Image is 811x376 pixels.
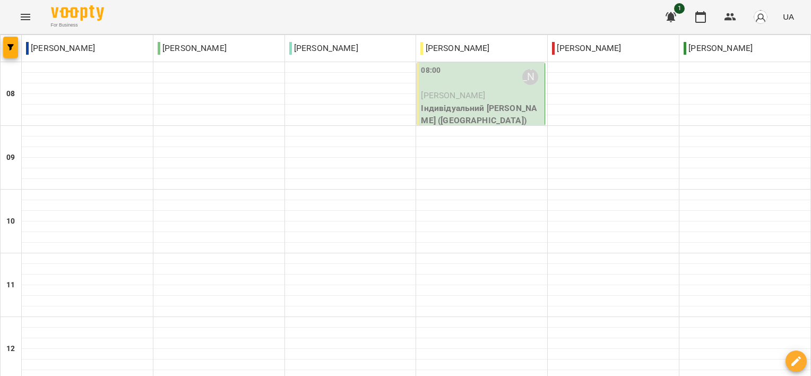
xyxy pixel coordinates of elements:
[6,152,15,164] h6: 09
[6,88,15,100] h6: 08
[158,42,227,55] p: [PERSON_NAME]
[522,69,538,85] div: Вікторія Чорна
[6,216,15,227] h6: 10
[421,102,542,127] p: Індивідуальний [PERSON_NAME] ([GEOGRAPHIC_DATA])
[420,42,489,55] p: [PERSON_NAME]
[13,4,38,30] button: Menu
[779,7,798,27] button: UA
[552,42,621,55] p: [PERSON_NAME]
[6,279,15,291] h6: 11
[783,11,794,22] span: UA
[51,22,104,29] span: For Business
[26,42,95,55] p: [PERSON_NAME]
[753,10,768,24] img: avatar_s.png
[421,65,441,76] label: 08:00
[684,42,753,55] p: [PERSON_NAME]
[51,5,104,21] img: Voopty Logo
[674,3,685,14] span: 1
[289,42,358,55] p: [PERSON_NAME]
[6,343,15,355] h6: 12
[421,90,485,100] span: [PERSON_NAME]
